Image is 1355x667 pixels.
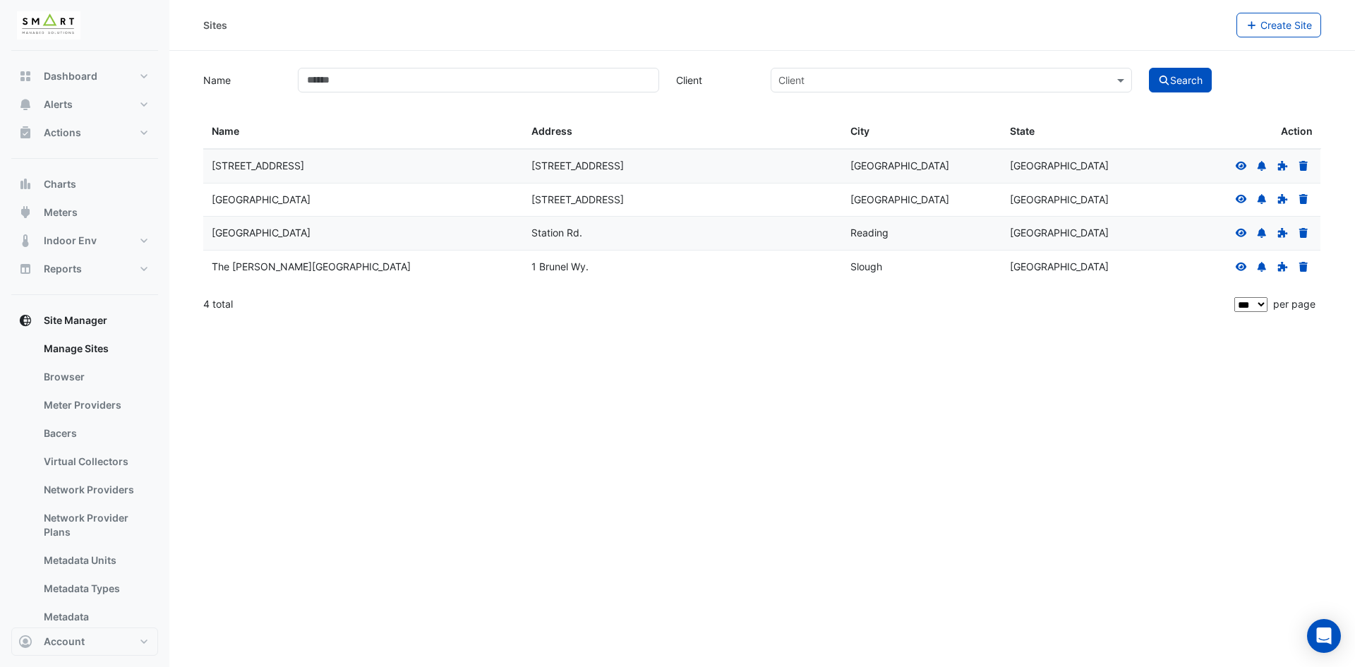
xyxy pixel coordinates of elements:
[32,603,158,631] a: Metadata
[850,158,993,174] div: [GEOGRAPHIC_DATA]
[44,313,107,328] span: Site Manager
[203,18,227,32] div: Sites
[1010,192,1152,208] div: [GEOGRAPHIC_DATA]
[32,391,158,419] a: Meter Providers
[1010,225,1152,241] div: [GEOGRAPHIC_DATA]
[531,125,572,137] span: Address
[1281,124,1313,140] span: Action
[32,476,158,504] a: Network Providers
[1010,158,1152,174] div: [GEOGRAPHIC_DATA]
[1307,619,1341,653] div: Open Intercom Messenger
[212,158,514,174] div: [STREET_ADDRESS]
[32,546,158,575] a: Metadata Units
[531,259,834,275] div: 1 Brunel Wy.
[44,262,82,276] span: Reports
[44,205,78,220] span: Meters
[1010,259,1152,275] div: [GEOGRAPHIC_DATA]
[11,306,158,335] button: Site Manager
[11,170,158,198] button: Charts
[850,259,993,275] div: Slough
[531,192,834,208] div: [STREET_ADDRESS]
[44,635,85,649] span: Account
[44,69,97,83] span: Dashboard
[18,313,32,328] app-icon: Site Manager
[18,205,32,220] app-icon: Meters
[212,125,239,137] span: Name
[11,627,158,656] button: Account
[11,227,158,255] button: Indoor Env
[1297,227,1310,239] a: Delete Site
[11,255,158,283] button: Reports
[850,192,993,208] div: [GEOGRAPHIC_DATA]
[18,262,32,276] app-icon: Reports
[1149,68,1212,92] button: Search
[212,225,514,241] div: [GEOGRAPHIC_DATA]
[11,90,158,119] button: Alerts
[11,119,158,147] button: Actions
[11,62,158,90] button: Dashboard
[1297,193,1310,205] a: Delete Site
[1297,160,1310,172] a: Delete Site
[1236,13,1322,37] button: Create Site
[11,198,158,227] button: Meters
[1260,19,1312,31] span: Create Site
[18,69,32,83] app-icon: Dashboard
[1273,298,1315,310] span: per page
[531,225,834,241] div: Station Rd.
[531,158,834,174] div: [STREET_ADDRESS]
[44,126,81,140] span: Actions
[212,192,514,208] div: [GEOGRAPHIC_DATA]
[18,177,32,191] app-icon: Charts
[18,97,32,112] app-icon: Alerts
[203,287,1231,322] div: 4 total
[17,11,80,40] img: Company Logo
[44,234,97,248] span: Indoor Env
[32,335,158,363] a: Manage Sites
[1297,260,1310,272] a: Delete Site
[32,575,158,603] a: Metadata Types
[668,68,762,92] label: Client
[18,234,32,248] app-icon: Indoor Env
[32,447,158,476] a: Virtual Collectors
[850,125,869,137] span: City
[1010,125,1035,137] span: State
[32,419,158,447] a: Bacers
[44,97,73,112] span: Alerts
[18,126,32,140] app-icon: Actions
[32,504,158,546] a: Network Provider Plans
[195,68,289,92] label: Name
[850,225,993,241] div: Reading
[32,363,158,391] a: Browser
[44,177,76,191] span: Charts
[212,259,514,275] div: The [PERSON_NAME][GEOGRAPHIC_DATA]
